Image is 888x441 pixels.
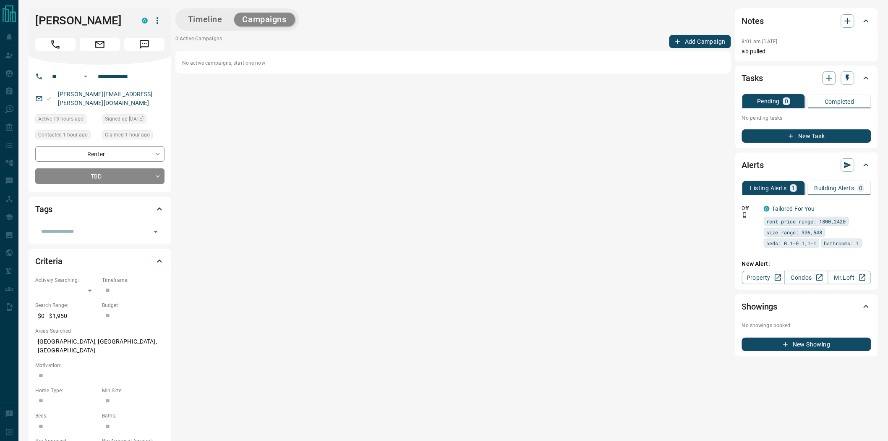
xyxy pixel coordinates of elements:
[742,71,763,85] h2: Tasks
[767,228,823,236] span: size range: 306,548
[35,14,129,27] h1: [PERSON_NAME]
[742,68,871,88] div: Tasks
[105,131,150,139] span: Claimed 1 hour ago
[825,99,854,105] p: Completed
[742,47,871,56] p: ab pulled
[35,146,165,162] div: Renter
[35,412,98,420] p: Beds:
[80,38,120,51] span: Email
[102,276,165,284] p: Timeframe:
[742,271,785,284] a: Property
[742,300,778,313] h2: Showings
[742,338,871,351] button: New Showing
[757,98,780,104] p: Pending
[742,11,871,31] div: Notes
[742,129,871,143] button: New Task
[35,327,165,335] p: Areas Searched:
[742,158,764,172] h2: Alerts
[35,255,63,268] h2: Criteria
[792,185,795,191] p: 1
[742,112,871,124] p: No pending tasks
[81,71,91,81] button: Open
[182,59,724,67] p: No active campaigns, start one now
[742,297,871,317] div: Showings
[35,202,52,216] h2: Tags
[742,39,778,45] p: 8:01 am [DATE]
[767,217,846,226] span: rent price range: 1800,2420
[105,115,144,123] span: Signed up [DATE]
[35,251,165,271] div: Criteria
[785,271,828,284] a: Condos
[859,185,863,191] p: 0
[102,114,165,126] div: Thu Sep 17 2020
[150,226,162,238] button: Open
[815,185,854,191] p: Building Alerts
[234,13,295,26] button: Campaigns
[58,91,153,106] a: [PERSON_NAME][EMAIL_ADDRESS][PERSON_NAME][DOMAIN_NAME]
[785,98,788,104] p: 0
[175,35,222,48] p: 0 Active Campaigns
[742,14,764,28] h2: Notes
[38,131,88,139] span: Contacted 1 hour ago
[742,155,871,175] div: Alerts
[35,199,165,219] div: Tags
[772,205,815,212] a: Tailored For You
[102,387,165,394] p: Min Size:
[750,185,787,191] p: Listing Alerts
[35,276,98,284] p: Actively Searching:
[35,38,76,51] span: Call
[35,114,98,126] div: Wed Aug 13 2025
[180,13,231,26] button: Timeline
[742,205,759,212] p: Off
[742,260,871,268] p: New Alert:
[767,239,817,247] span: beds: 0.1-0.1,1-1
[742,322,871,329] p: No showings booked
[46,96,52,102] svg: Email Valid
[35,130,98,142] div: Thu Aug 14 2025
[142,18,148,24] div: condos.ca
[35,302,98,309] p: Search Range:
[102,130,165,142] div: Thu Aug 14 2025
[35,387,98,394] p: Home Type:
[828,271,871,284] a: Mr.Loft
[102,412,165,420] p: Baths:
[35,362,165,369] p: Motivation:
[35,309,98,323] p: $0 - $1,950
[764,206,770,212] div: condos.ca
[742,212,748,218] svg: Push Notification Only
[38,115,84,123] span: Active 13 hours ago
[124,38,165,51] span: Message
[35,335,165,357] p: [GEOGRAPHIC_DATA], [GEOGRAPHIC_DATA], [GEOGRAPHIC_DATA]
[824,239,859,247] span: bathrooms: 1
[35,168,165,184] div: TBD
[669,35,731,48] button: Add Campaign
[102,302,165,309] p: Budget:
